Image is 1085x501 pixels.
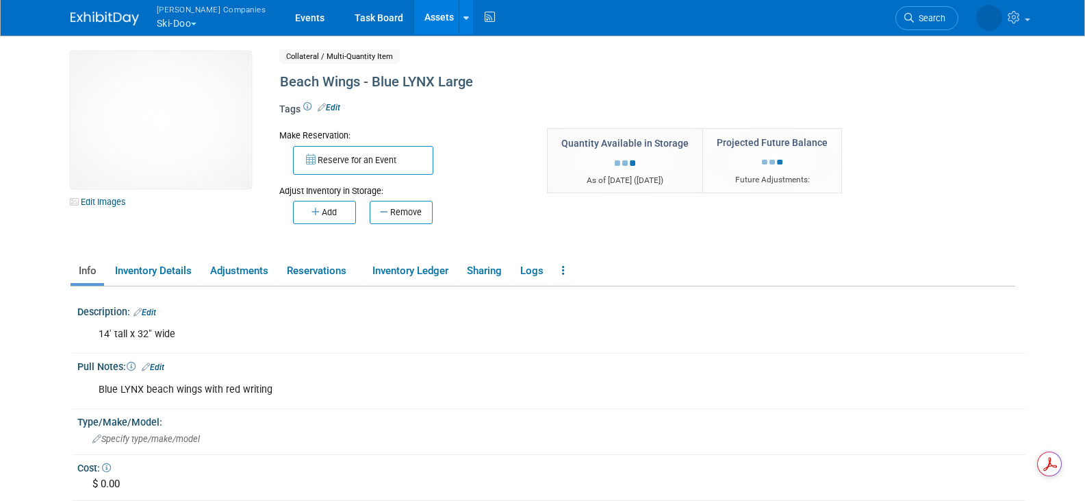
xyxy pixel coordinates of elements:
div: Beach Wings - Blue LYNX Large [275,70,902,95]
img: loading... [615,160,635,166]
div: Projected Future Balance [717,136,828,149]
span: Search [914,13,945,23]
div: Adjust Inventory in Storage: [279,175,527,197]
span: [PERSON_NAME] Companies [157,2,266,16]
div: Tags [279,102,902,125]
a: Edit [318,103,340,112]
div: Cost: [77,458,1025,475]
img: Stephanie Johnson [976,5,1002,31]
a: Reservations [279,259,361,283]
img: View Images [71,51,251,188]
a: Search [895,6,958,30]
span: [DATE] [637,175,661,185]
div: As of [DATE] ( ) [561,175,689,186]
button: Remove [370,201,433,224]
span: Specify type/make/model [92,434,200,444]
div: Make Reservation: [279,128,527,142]
div: Blue LYNX beach wings with red writing [89,376,847,404]
a: Edit [142,363,164,372]
button: Add [293,201,356,224]
div: Pull Notes: [77,356,1025,374]
a: Adjustments [202,259,276,283]
div: Quantity Available in Storage [561,136,689,150]
a: Sharing [459,259,509,283]
a: Inventory Details [107,259,199,283]
div: Future Adjustments: [717,174,828,186]
div: Type/Make/Model: [77,412,1025,429]
img: loading... [762,160,782,165]
div: Description: [77,302,1025,319]
a: Info [71,259,104,283]
div: $ 0.00 [88,474,1015,495]
button: Reserve for an Event [293,146,433,175]
img: ExhibitDay [71,12,139,25]
div: 14' tall x 32" wide [89,321,847,348]
a: Logs [512,259,551,283]
a: Edit Images [71,193,131,210]
a: Edit [133,308,156,317]
a: Inventory Ledger [364,259,456,283]
span: Collateral / Multi-Quantity Item [279,49,400,64]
